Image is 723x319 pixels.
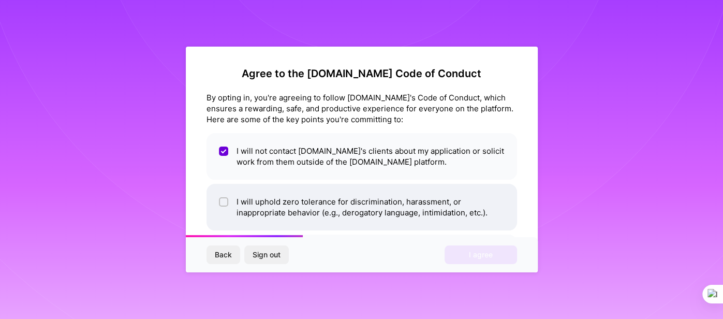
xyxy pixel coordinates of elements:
[244,245,289,264] button: Sign out
[206,245,240,264] button: Back
[206,133,517,180] li: I will not contact [DOMAIN_NAME]'s clients about my application or solicit work from them outside...
[206,184,517,230] li: I will uphold zero tolerance for discrimination, harassment, or inappropriate behavior (e.g., der...
[206,67,517,80] h2: Agree to the [DOMAIN_NAME] Code of Conduct
[206,92,517,125] div: By opting in, you're agreeing to follow [DOMAIN_NAME]'s Code of Conduct, which ensures a rewardin...
[215,250,232,260] span: Back
[253,250,281,260] span: Sign out
[206,235,517,270] li: I will declare my actual, physical location on my profile.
